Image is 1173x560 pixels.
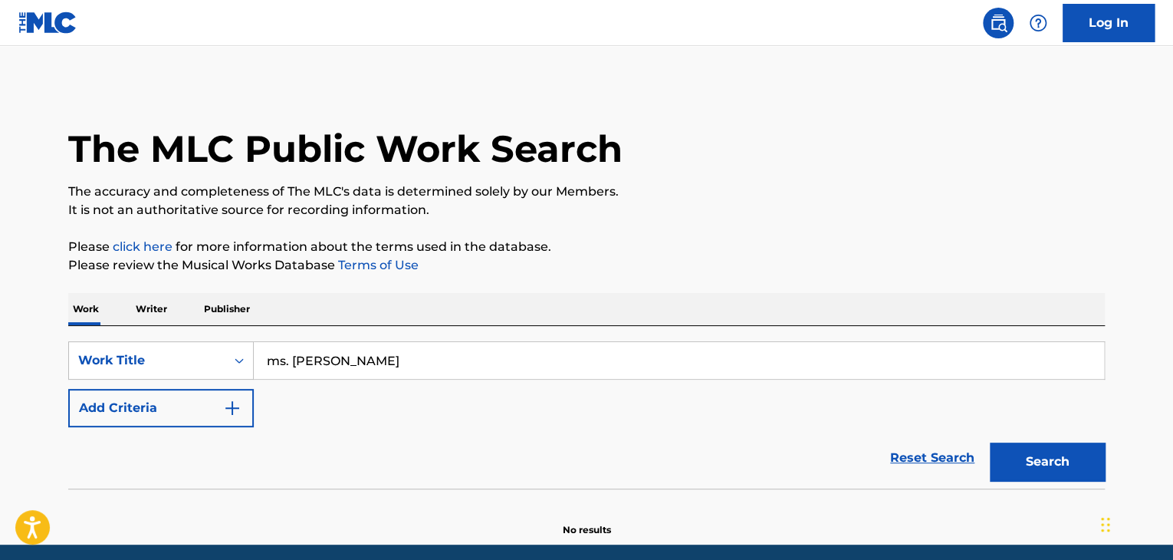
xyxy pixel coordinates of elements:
[68,238,1105,256] p: Please for more information about the terms used in the database.
[1096,486,1173,560] iframe: Chat Widget
[983,8,1014,38] a: Public Search
[563,505,611,537] p: No results
[68,293,103,325] p: Work
[18,12,77,34] img: MLC Logo
[68,183,1105,201] p: The accuracy and completeness of The MLC's data is determined solely by our Members.
[223,399,242,417] img: 9d2ae6d4665cec9f34b9.svg
[882,441,982,475] a: Reset Search
[989,14,1007,32] img: search
[1101,502,1110,548] div: Drag
[1029,14,1047,32] img: help
[68,126,623,172] h1: The MLC Public Work Search
[68,256,1105,275] p: Please review the Musical Works Database
[335,258,419,272] a: Terms of Use
[1063,4,1155,42] a: Log In
[1023,8,1053,38] div: Help
[113,239,172,254] a: click here
[68,201,1105,219] p: It is not an authoritative source for recording information.
[990,443,1105,481] button: Search
[68,389,254,427] button: Add Criteria
[199,293,255,325] p: Publisher
[131,293,172,325] p: Writer
[78,351,216,370] div: Work Title
[68,341,1105,489] form: Search Form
